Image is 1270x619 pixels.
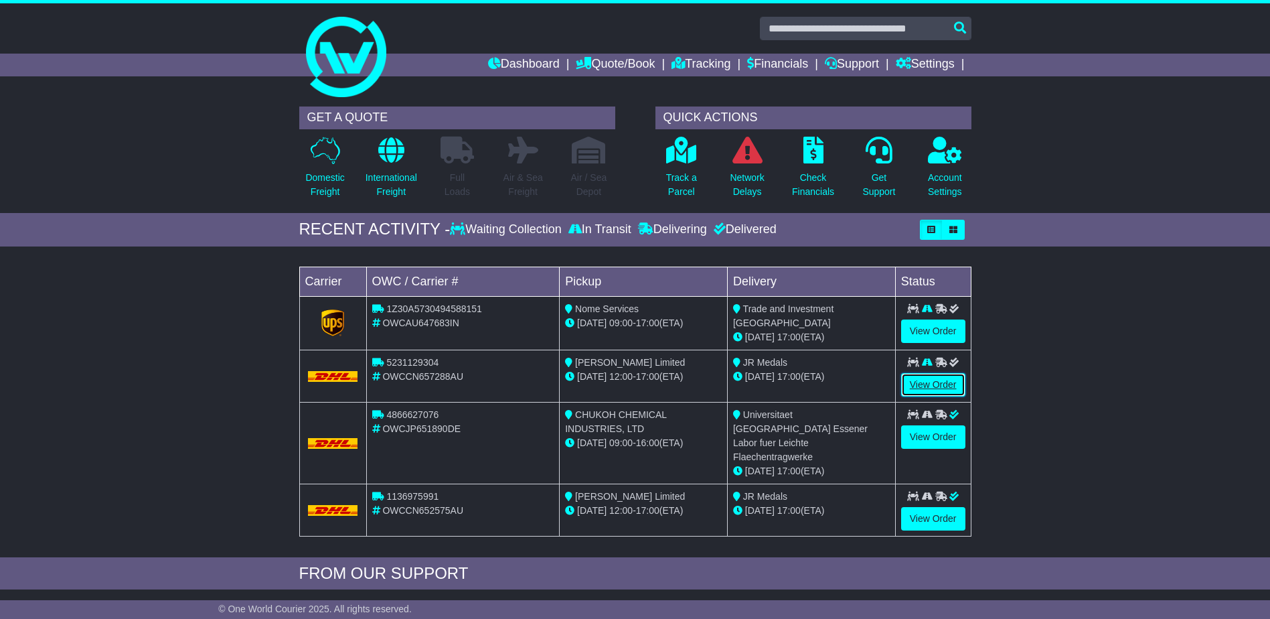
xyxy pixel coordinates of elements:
span: [DATE] [577,437,607,448]
a: View Order [901,373,965,397]
span: 17:00 [777,505,801,516]
div: (ETA) [733,330,890,344]
span: 17:00 [636,505,659,516]
span: 09:00 [609,318,633,328]
span: 09:00 [609,437,633,448]
div: Delivering [635,222,710,237]
a: Settings [896,54,955,76]
td: OWC / Carrier # [366,267,560,296]
p: International Freight [366,171,417,199]
a: Track aParcel [665,136,698,206]
a: Quote/Book [576,54,655,76]
span: 17:00 [636,371,659,382]
div: - (ETA) [565,436,722,450]
p: Network Delays [730,171,764,199]
span: 17:00 [777,466,801,476]
p: Full Loads [441,171,474,199]
p: Track a Parcel [666,171,697,199]
p: Get Support [862,171,895,199]
span: 1Z30A5730494588151 [386,303,481,314]
div: Waiting Collection [450,222,564,237]
a: DomesticFreight [305,136,345,206]
div: - (ETA) [565,504,722,518]
span: [PERSON_NAME] Limited [575,491,685,502]
span: [DATE] [745,332,775,342]
a: CheckFinancials [791,136,835,206]
div: In Transit [565,222,635,237]
td: Delivery [727,267,895,296]
span: Trade and Investment [GEOGRAPHIC_DATA] [733,303,834,328]
span: OWCCN657288AU [382,371,463,382]
div: QUICK ACTIONS [655,107,971,129]
span: Universitaet [GEOGRAPHIC_DATA] Essener Labor fuer Leichte Flaechentragwerke [733,409,868,462]
img: GetCarrierServiceLogo [321,309,344,336]
a: Financials [747,54,808,76]
td: Status [895,267,971,296]
a: Dashboard [488,54,560,76]
span: [PERSON_NAME] Limited [575,357,685,368]
span: [DATE] [577,318,607,328]
span: 1136975991 [386,491,439,502]
span: OWCAU647683IN [382,318,459,328]
span: [DATE] [745,371,775,382]
div: (ETA) [733,464,890,478]
span: OWCCN652575AU [382,505,463,516]
div: GET A QUOTE [299,107,615,129]
div: - (ETA) [565,316,722,330]
div: (ETA) [733,504,890,518]
img: DHL.png [308,371,358,382]
div: FROM OUR SUPPORT [299,564,971,583]
img: DHL.png [308,438,358,449]
a: View Order [901,425,965,449]
p: Check Financials [792,171,834,199]
a: GetSupport [862,136,896,206]
span: 4866627076 [386,409,439,420]
div: RECENT ACTIVITY - [299,220,451,239]
a: NetworkDelays [729,136,765,206]
span: JR Medals [743,357,787,368]
span: JR Medals [743,491,787,502]
img: DHL.png [308,505,358,516]
div: Delivered [710,222,777,237]
span: [DATE] [745,505,775,516]
a: View Order [901,320,965,343]
span: Nome Services [575,303,639,314]
span: OWCJP651890DE [382,423,461,434]
p: Air / Sea Depot [571,171,607,199]
span: [DATE] [577,371,607,382]
td: Pickup [560,267,728,296]
a: AccountSettings [927,136,963,206]
div: (ETA) [733,370,890,384]
a: Tracking [671,54,730,76]
span: 17:00 [636,318,659,328]
p: Domestic Freight [305,171,344,199]
span: [DATE] [577,505,607,516]
span: 12:00 [609,505,633,516]
span: 17:00 [777,332,801,342]
span: © One World Courier 2025. All rights reserved. [218,604,412,614]
div: - (ETA) [565,370,722,384]
p: Air & Sea Freight [503,171,543,199]
span: 16:00 [636,437,659,448]
span: 17:00 [777,371,801,382]
a: View Order [901,507,965,531]
span: 12:00 [609,371,633,382]
p: Account Settings [928,171,962,199]
span: [DATE] [745,466,775,476]
td: Carrier [299,267,366,296]
span: CHUKOH CHEMICAL INDUSTRIES, LTD [565,409,666,434]
a: InternationalFreight [365,136,418,206]
a: Support [825,54,879,76]
span: 5231129304 [386,357,439,368]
